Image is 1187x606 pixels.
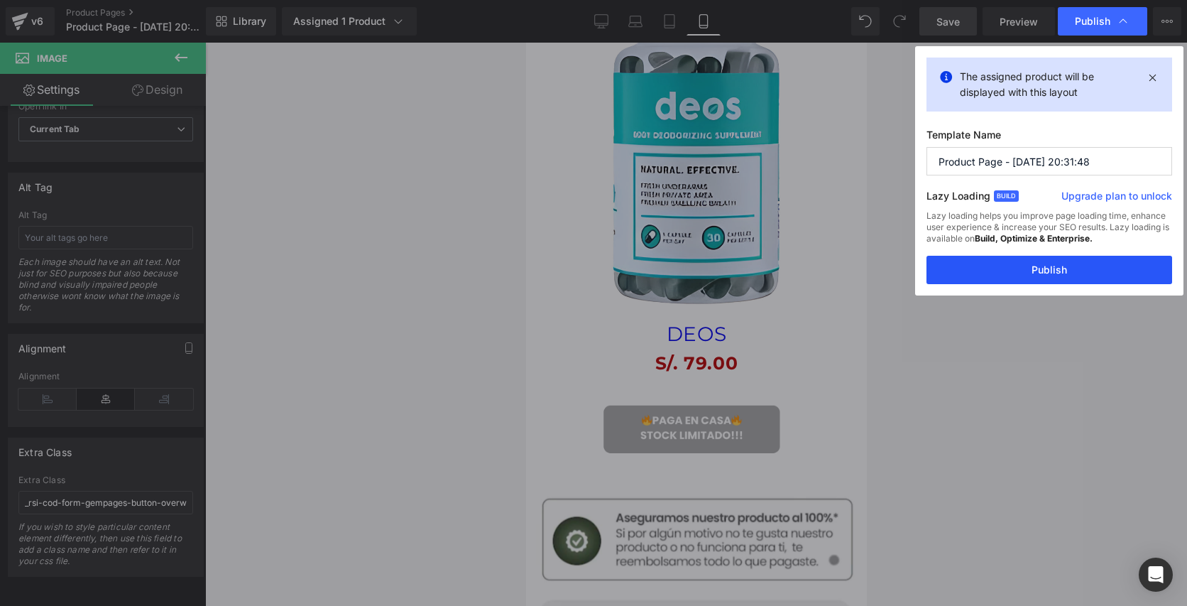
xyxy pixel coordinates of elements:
[129,305,212,337] span: S/. 79.00
[926,129,1172,147] label: Template Name
[1139,558,1173,592] div: Open Intercom Messenger
[141,280,200,304] a: DEOS
[926,256,1172,284] button: Publish
[926,187,990,210] label: Lazy Loading
[1075,15,1110,28] span: Publish
[975,233,1093,244] strong: Build, Optimize & Enterprise.
[926,210,1172,256] div: Lazy loading helps you improve page loading time, enhance user experience & increase your SEO res...
[1061,189,1172,209] a: Upgrade plan to unlock
[994,190,1019,202] span: Build
[960,69,1139,100] p: The assigned product will be displayed with this layout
